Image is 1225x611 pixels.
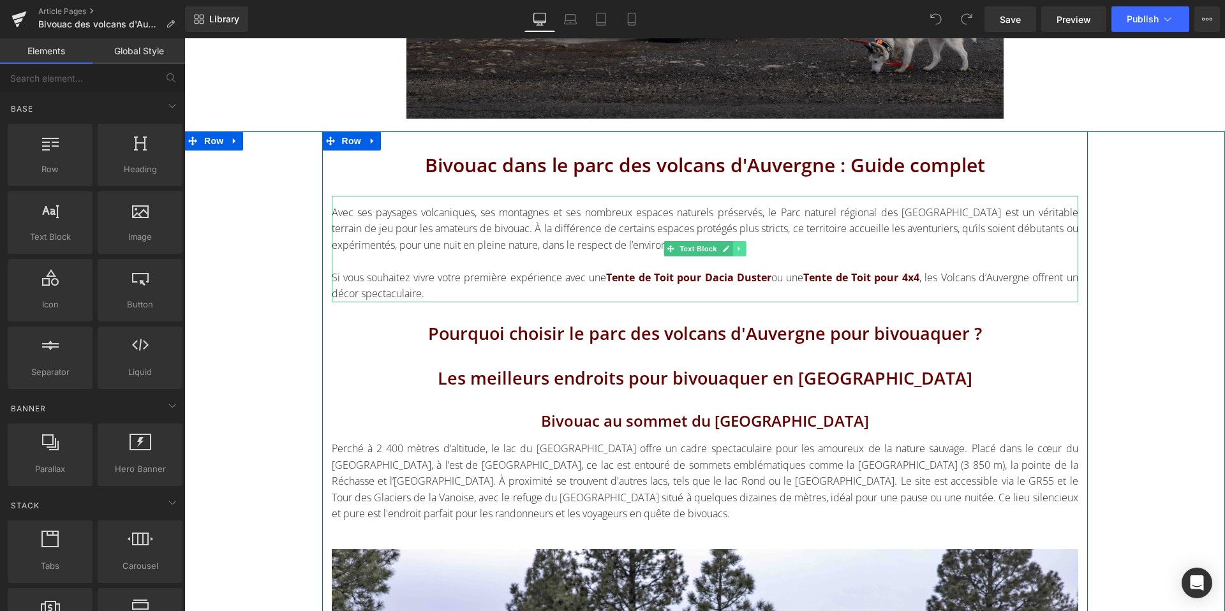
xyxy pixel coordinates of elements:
a: Laptop [555,6,586,32]
span: Separator [11,365,89,379]
h3: Bivouac au sommet du [GEOGRAPHIC_DATA] [147,371,894,394]
div: Avec ses paysages volcaniques, ses montagnes et ses nombreux espaces naturels préservés, le Parc ... [147,166,894,216]
span: Preview [1057,13,1091,26]
strong: ente de Toit pour Dacia [427,232,549,246]
span: Text Block [11,230,89,244]
a: Expand / Collapse [180,93,197,112]
span: Image [101,230,179,244]
a: Tente de Toit pour 4x4 [619,232,734,246]
a: Expand / Collapse [548,203,561,218]
span: Library [209,13,239,25]
span: Row [154,93,180,112]
a: Expand / Collapse [42,93,59,112]
span: Parallax [11,462,89,476]
span: Heading [101,163,179,176]
a: Global Style [93,38,185,64]
span: Stack [10,499,41,512]
button: Undo [923,6,949,32]
span: Save [1000,13,1021,26]
a: Preview [1041,6,1106,32]
span: Tabs [11,559,89,573]
div: Si vous souhaitez vivre votre première expérience avec une ou une , les Volcans d’Auvergne offren... [147,232,894,264]
button: More [1194,6,1220,32]
a: Tente de Toit pour Dacia Duster [422,232,587,246]
span: Button [101,298,179,311]
span: Bivouac des volcans d'Auvergne : Le guide [38,19,161,29]
span: Hero Banner [101,462,179,476]
a: Article Pages [38,6,185,17]
strong: T [422,232,427,246]
button: Publish [1111,6,1189,32]
a: Desktop [524,6,555,32]
button: Redo [954,6,979,32]
a: New Library [185,6,248,32]
span: Row [11,163,89,176]
a: Tablet [586,6,616,32]
h2: Les meilleurs endroits pour bivouaquer en [GEOGRAPHIC_DATA] [147,327,894,353]
h2: Pourquoi choisir le parc des volcans d'Auvergne pour bivouaquer ? [147,283,894,309]
strong: Duster [553,232,587,246]
span: Carousel [101,559,179,573]
span: Banner [10,402,47,415]
span: Text Block [493,203,535,218]
div: Open Intercom Messenger [1182,568,1212,598]
span: Liquid [101,365,179,379]
span: Base [10,103,34,115]
span: Row [17,93,42,112]
span: Icon [11,298,89,311]
a: Mobile [616,6,647,32]
span: Publish [1127,14,1159,24]
div: Perché à 2 400 mètres d’altitude, le lac du [GEOGRAPHIC_DATA] offre un cadre spectaculaire pour l... [147,402,894,484]
h1: Bivouac dans le parc des volcans d'Auvergne : Guide complet [147,112,894,141]
strong: ente de Toit pour 4x4 [625,232,734,246]
strong: T [619,232,625,246]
